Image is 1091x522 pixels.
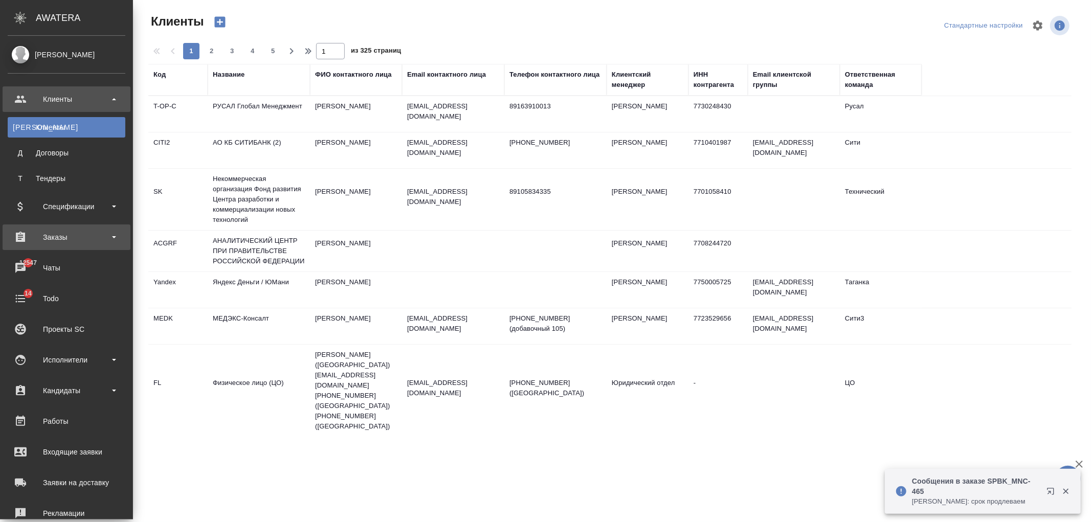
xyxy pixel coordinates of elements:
div: ФИО контактного лица [315,70,392,80]
p: 89105834335 [509,187,602,197]
td: Юридический отдел [607,373,688,408]
a: ТТендеры [8,168,125,189]
td: [PERSON_NAME] [310,96,402,132]
div: Todo [8,291,125,306]
td: РУСАЛ Глобал Менеджмент [208,96,310,132]
div: Входящие заявки [8,444,125,460]
td: Yandex [148,272,208,308]
td: [PERSON_NAME] [607,181,688,217]
div: Название [213,70,244,80]
button: Открыть в новой вкладке [1040,481,1065,506]
a: 14Todo [3,286,130,311]
div: Ответственная команда [845,70,917,90]
td: [PERSON_NAME] [310,181,402,217]
div: Договоры [13,148,120,158]
td: MEDK [148,308,208,344]
td: [PERSON_NAME] [310,308,402,344]
span: 14 [18,288,38,299]
td: CITI2 [148,132,208,168]
a: Заявки на доставку [3,470,130,495]
td: [PERSON_NAME] [310,132,402,168]
p: [EMAIL_ADDRESS][DOMAIN_NAME] [407,313,499,334]
div: Рекламации [8,506,125,521]
span: 2 [204,46,220,56]
td: 7701058410 [688,181,748,217]
span: 12547 [13,258,43,268]
p: [PHONE_NUMBER] [509,138,602,148]
td: Технический [840,181,922,217]
button: Закрыть [1055,487,1076,496]
td: Сити [840,132,922,168]
td: Таганка [840,272,922,308]
div: Телефон контактного лица [509,70,600,80]
td: [PERSON_NAME] ([GEOGRAPHIC_DATA]) [EMAIL_ADDRESS][DOMAIN_NAME] [PHONE_NUMBER] ([GEOGRAPHIC_DATA])... [310,345,402,437]
td: [PERSON_NAME] [607,308,688,344]
a: Входящие заявки [3,439,130,465]
button: 3 [224,43,240,59]
span: 4 [244,46,261,56]
td: 7710401987 [688,132,748,168]
div: Работы [8,414,125,429]
div: Тендеры [13,173,120,184]
td: Некоммерческая организация Фонд развития Центра разработки и коммерциализации новых технологий [208,169,310,230]
div: Заявки на доставку [8,475,125,490]
div: Заказы [8,230,125,245]
button: 2 [204,43,220,59]
td: 7708244720 [688,233,748,269]
td: - [688,373,748,408]
td: T-OP-C [148,96,208,132]
button: 🙏 [1055,466,1081,491]
div: Чаты [8,260,125,276]
td: Яндекс Деньги / ЮМани [208,272,310,308]
td: Сити3 [840,308,922,344]
td: ACGRF [148,233,208,269]
td: [PERSON_NAME] [607,272,688,308]
button: 5 [265,43,281,59]
td: [PERSON_NAME] [607,96,688,132]
div: Кандидаты [8,383,125,398]
div: Исполнители [8,352,125,368]
td: Русал [840,96,922,132]
div: Клиенты [8,92,125,107]
p: 89163910013 [509,101,602,111]
div: ИНН контрагента [694,70,743,90]
td: [EMAIL_ADDRESS][DOMAIN_NAME] [748,308,840,344]
td: [EMAIL_ADDRESS][DOMAIN_NAME] [748,132,840,168]
td: [PERSON_NAME] [310,272,402,308]
div: Код [153,70,166,80]
span: Клиенты [148,13,204,30]
div: Проекты SC [8,322,125,337]
div: Email контактного лица [407,70,486,80]
a: Проекты SC [3,316,130,342]
td: АНАЛИТИЧЕСКИЙ ЦЕНТР ПРИ ПРАВИТЕЛЬСТВЕ РОССИЙСКОЙ ФЕДЕРАЦИИ [208,231,310,271]
span: из 325 страниц [351,44,401,59]
button: Создать [208,13,232,31]
p: [PHONE_NUMBER] (добавочный 105) [509,313,602,334]
div: [PERSON_NAME] [8,49,125,60]
td: Физическое лицо (ЦО) [208,373,310,408]
div: Клиентский менеджер [612,70,683,90]
p: [PERSON_NAME]: срок продлеваем [912,496,1040,507]
td: [PERSON_NAME] [607,132,688,168]
div: Клиенты [13,122,120,132]
td: SK [148,181,208,217]
a: ДДоговоры [8,143,125,163]
td: 7723529656 [688,308,748,344]
td: [PERSON_NAME] [310,233,402,269]
span: Посмотреть информацию [1050,16,1072,35]
p: [EMAIL_ADDRESS][DOMAIN_NAME] [407,138,499,158]
span: Настроить таблицу [1026,13,1050,38]
td: [EMAIL_ADDRESS][DOMAIN_NAME] [748,272,840,308]
a: 12547Чаты [3,255,130,281]
td: 7750005725 [688,272,748,308]
p: [EMAIL_ADDRESS][DOMAIN_NAME] [407,378,499,398]
div: Email клиентской группы [753,70,835,90]
p: [EMAIL_ADDRESS][DOMAIN_NAME] [407,101,499,122]
td: ЦО [840,373,922,408]
p: [PHONE_NUMBER] ([GEOGRAPHIC_DATA]) [509,378,602,398]
div: split button [942,18,1026,34]
div: Спецификации [8,199,125,214]
a: [PERSON_NAME]Клиенты [8,117,125,138]
p: [EMAIL_ADDRESS][DOMAIN_NAME] [407,187,499,207]
td: [PERSON_NAME] [607,233,688,269]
